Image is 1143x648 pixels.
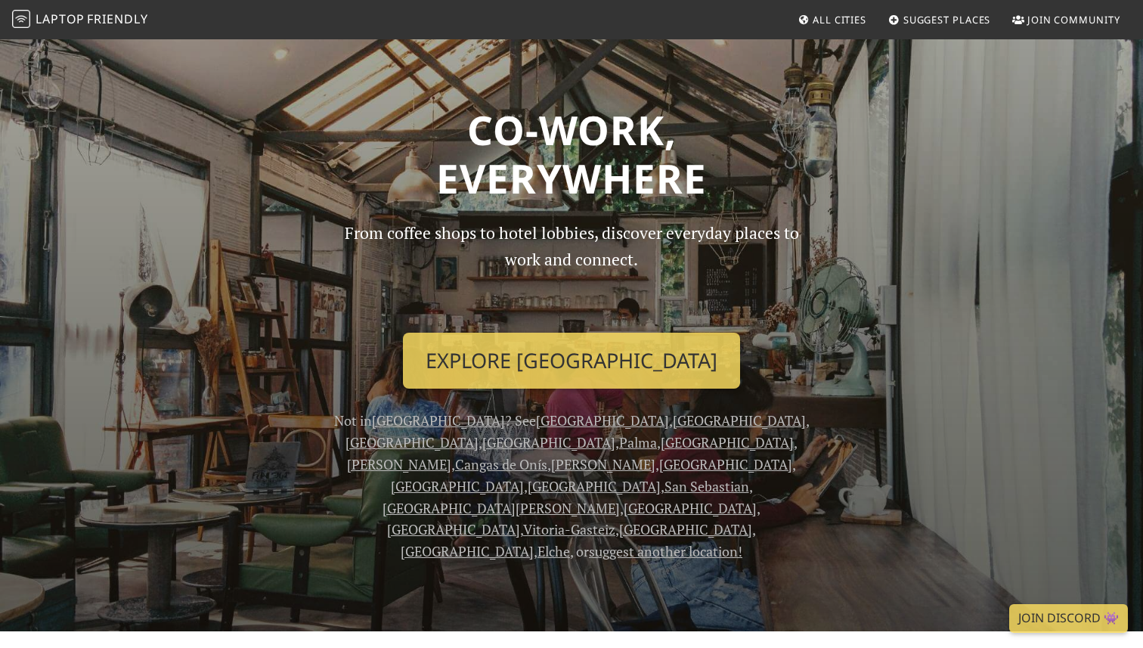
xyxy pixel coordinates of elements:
[383,499,620,517] a: [GEOGRAPHIC_DATA][PERSON_NAME]
[661,433,794,451] a: [GEOGRAPHIC_DATA]
[347,455,451,473] a: [PERSON_NAME]
[403,333,740,389] a: Explore [GEOGRAPHIC_DATA]
[673,411,806,429] a: [GEOGRAPHIC_DATA]
[12,10,30,28] img: LaptopFriendly
[387,520,520,538] a: [GEOGRAPHIC_DATA]
[401,542,534,560] a: [GEOGRAPHIC_DATA]
[331,220,812,321] p: From coffee shops to hotel lobbies, discover everyday places to work and connect.
[536,411,669,429] a: [GEOGRAPHIC_DATA]
[391,477,524,495] a: [GEOGRAPHIC_DATA]
[589,542,742,560] a: suggest another location!
[551,455,655,473] a: [PERSON_NAME]
[12,7,148,33] a: LaptopFriendly LaptopFriendly
[664,477,749,495] a: San Sebastian
[791,6,872,33] a: All Cities
[659,455,792,473] a: [GEOGRAPHIC_DATA]
[813,13,866,26] span: All Cities
[619,433,657,451] a: Palma
[482,433,615,451] a: [GEOGRAPHIC_DATA]
[1009,604,1128,633] a: Join Discord 👾
[523,520,615,538] a: Vitoria-Gasteiz
[372,411,505,429] a: [GEOGRAPHIC_DATA]
[82,106,1061,202] h1: Co-work, Everywhere
[345,433,479,451] a: [GEOGRAPHIC_DATA]
[528,477,661,495] a: [GEOGRAPHIC_DATA]
[455,455,547,473] a: Cangas de Onís
[1027,13,1120,26] span: Join Community
[1006,6,1126,33] a: Join Community
[36,11,85,27] span: Laptop
[903,13,991,26] span: Suggest Places
[882,6,997,33] a: Suggest Places
[624,499,757,517] a: [GEOGRAPHIC_DATA]
[619,520,752,538] a: [GEOGRAPHIC_DATA]
[87,11,147,27] span: Friendly
[537,542,570,560] a: Elche
[334,411,810,560] span: Not in ? See , , , , , , , , , , , , , , , , , , , , or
